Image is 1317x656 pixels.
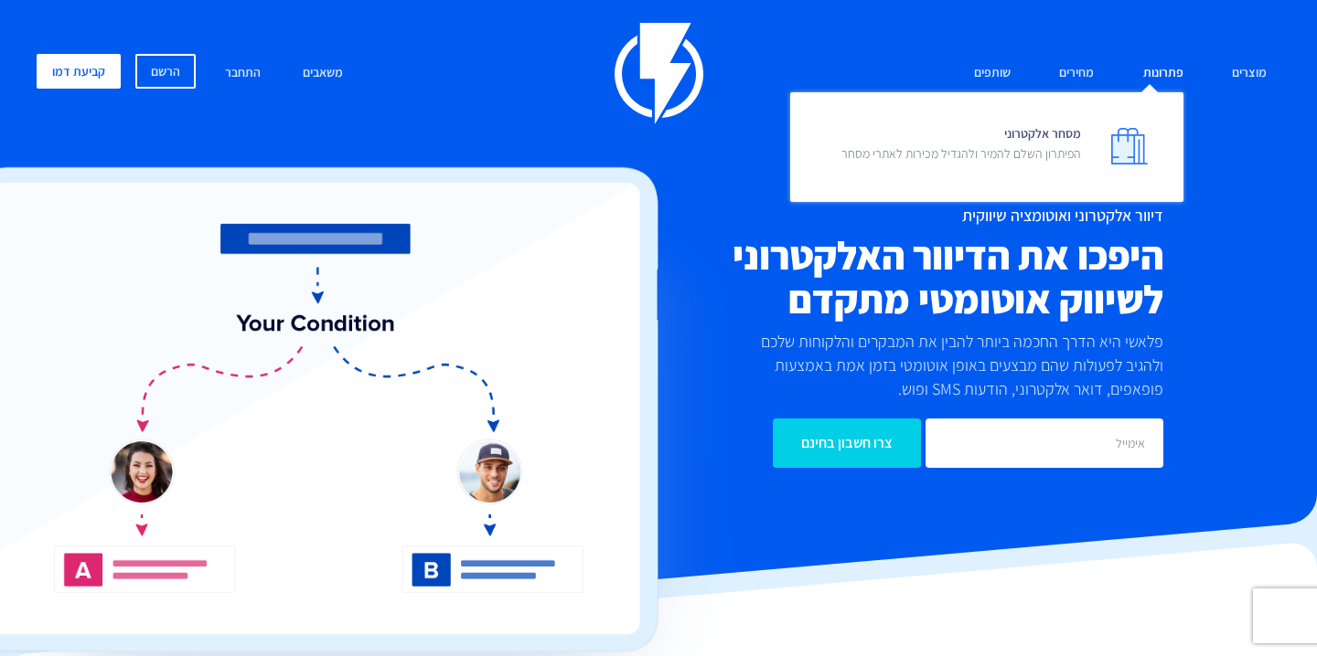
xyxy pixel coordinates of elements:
[135,54,196,89] a: הרשם
[569,234,1163,321] h2: היפכו את הדיוור האלקטרוני לשיווק אוטומטי מתקדם
[211,54,274,93] a: התחבר
[1218,54,1280,93] a: מוצרים
[724,330,1163,400] p: פלאשי היא הדרך החכמה ביותר להבין את המבקרים והלקוחות שלכם ולהגיב לפעולות שהם מבצעים באופן אוטומטי...
[926,418,1163,468] input: אימייל
[1130,54,1197,93] a: פתרונות
[569,206,1163,225] h1: דיוור אלקטרוני ואוטומציה שיווקית
[804,106,1170,188] a: מסחר אלקטרוניהפיתרון השלם להמיר ולהגדיל מכירות לאתרי מסחר
[37,54,121,89] a: קביעת דמו
[289,54,357,93] a: משאבים
[960,54,1024,93] a: שותפים
[841,144,1081,163] p: הפיתרון השלם להמיר ולהגדיל מכירות לאתרי מסחר
[841,120,1081,172] span: מסחר אלקטרוני
[1045,54,1108,93] a: מחירים
[773,418,921,468] input: צרו חשבון בחינם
